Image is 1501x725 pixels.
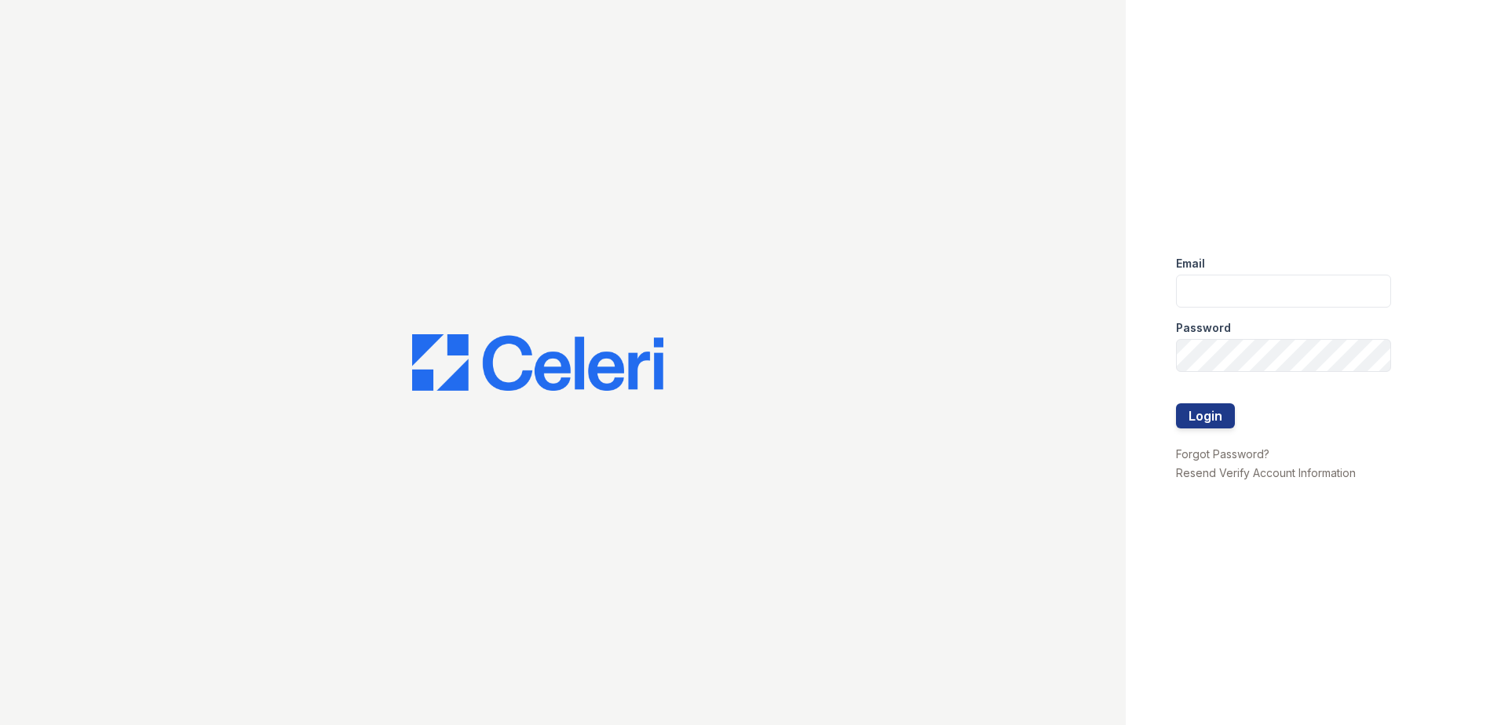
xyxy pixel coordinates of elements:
[1176,447,1269,461] a: Forgot Password?
[1176,466,1356,479] a: Resend Verify Account Information
[1176,320,1231,336] label: Password
[1176,403,1235,428] button: Login
[412,334,663,391] img: CE_Logo_Blue-a8612792a0a2168367f1c8372b55b34899dd931a85d93a1a3d3e32e68fde9ad4.png
[1176,256,1205,271] label: Email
